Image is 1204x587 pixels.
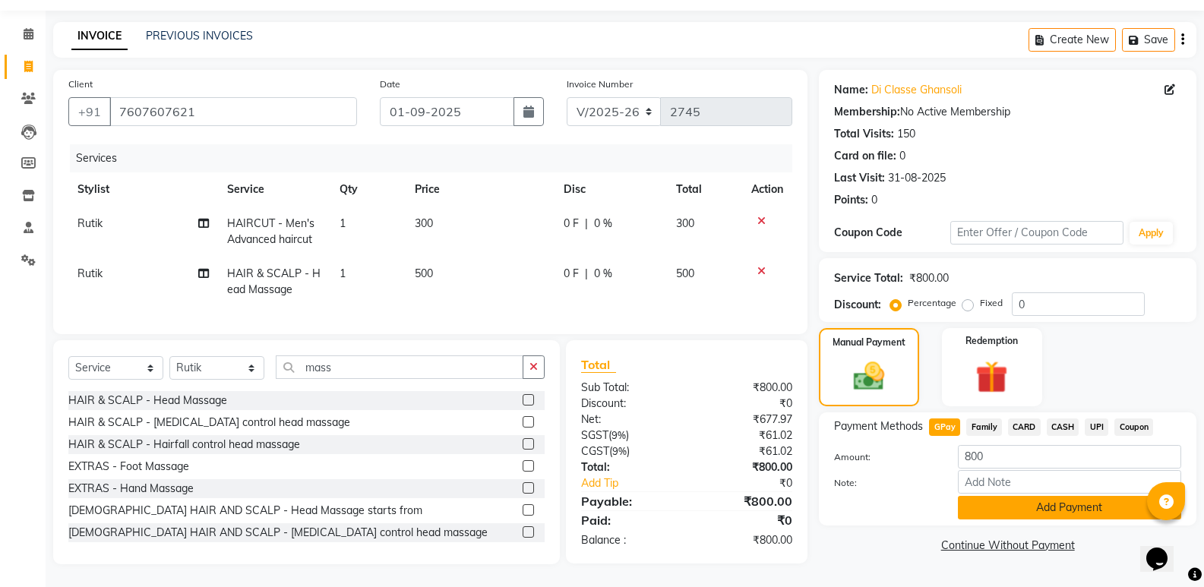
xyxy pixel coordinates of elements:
span: 300 [676,216,694,230]
span: | [585,216,588,232]
button: +91 [68,97,111,126]
button: Apply [1130,222,1173,245]
span: Coupon [1114,418,1153,436]
span: Total [581,357,616,373]
span: 1 [340,267,346,280]
div: Paid: [570,511,687,529]
label: Percentage [908,296,956,310]
span: 0 % [594,266,612,282]
div: ₹800.00 [687,380,804,396]
div: Payable: [570,492,687,510]
input: Amount [958,445,1181,469]
div: Net: [570,412,687,428]
div: Last Visit: [834,170,885,186]
div: EXTRAS - Hand Massage [68,481,194,497]
th: Total [667,172,742,207]
span: 300 [415,216,433,230]
th: Stylist [68,172,218,207]
div: ₹0 [706,475,804,491]
div: HAIR & SCALP - [MEDICAL_DATA] control head massage [68,415,350,431]
span: Payment Methods [834,418,923,434]
label: Manual Payment [833,336,905,349]
label: Fixed [980,296,1003,310]
label: Note: [823,476,946,490]
div: ( ) [570,428,687,443]
input: Search or Scan [276,355,523,379]
div: ₹0 [687,396,804,412]
button: Create New [1029,28,1116,52]
div: ₹800.00 [909,270,949,286]
span: | [585,266,588,282]
div: ₹0 [687,511,804,529]
span: HAIR & SCALP - Head Massage [227,267,321,296]
div: Membership: [834,104,900,120]
span: SGST [581,428,608,442]
div: Total: [570,459,687,475]
div: HAIR & SCALP - Head Massage [68,393,227,409]
span: 1 [340,216,346,230]
img: _cash.svg [844,358,894,394]
th: Disc [555,172,667,207]
iframe: chat widget [1140,526,1189,572]
div: ( ) [570,443,687,459]
div: Sub Total: [570,380,687,396]
div: Coupon Code [834,225,950,241]
div: Total Visits: [834,126,894,142]
input: Search by Name/Mobile/Email/Code [109,97,357,126]
input: Add Note [958,470,1181,494]
div: Services [70,144,804,172]
th: Service [218,172,330,207]
a: Add Tip [570,475,706,491]
th: Action [742,172,792,207]
div: Discount: [570,396,687,412]
div: ₹800.00 [687,492,804,510]
span: HAIRCUT - Men's Advanced haircut [227,216,314,246]
div: Card on file: [834,148,896,164]
div: ₹61.02 [687,443,804,459]
span: Rutik [77,267,103,280]
span: 9% [611,429,626,441]
span: Family [966,418,1002,436]
div: ₹800.00 [687,459,804,475]
a: Di Classe Ghansoli [871,82,962,98]
span: CARD [1008,418,1041,436]
span: 500 [415,267,433,280]
div: ₹61.02 [687,428,804,443]
div: [DEMOGRAPHIC_DATA] HAIR AND SCALP - Head Massage starts from [68,503,422,519]
div: 31-08-2025 [888,170,946,186]
button: Save [1122,28,1175,52]
span: 500 [676,267,694,280]
div: EXTRAS - Foot Massage [68,459,189,475]
div: No Active Membership [834,104,1181,120]
button: Add Payment [958,496,1181,519]
span: 0 % [594,216,612,232]
a: Continue Without Payment [822,538,1193,554]
span: CASH [1047,418,1079,436]
div: ₹677.97 [687,412,804,428]
span: Rutik [77,216,103,230]
a: PREVIOUS INVOICES [146,29,253,43]
div: ₹800.00 [687,532,804,548]
div: Balance : [570,532,687,548]
img: _gift.svg [965,357,1018,397]
label: Invoice Number [567,77,633,91]
span: 9% [612,445,627,457]
label: Date [380,77,400,91]
div: Points: [834,192,868,208]
div: Service Total: [834,270,903,286]
th: Price [406,172,555,207]
th: Qty [330,172,406,207]
div: 150 [897,126,915,142]
input: Enter Offer / Coupon Code [950,221,1123,245]
label: Redemption [965,334,1018,348]
span: GPay [929,418,960,436]
div: Discount: [834,297,881,313]
div: 0 [899,148,905,164]
span: 0 F [564,216,579,232]
a: INVOICE [71,23,128,50]
span: 0 F [564,266,579,282]
div: 0 [871,192,877,208]
div: [DEMOGRAPHIC_DATA] HAIR AND SCALP - [MEDICAL_DATA] control head massage [68,525,488,541]
span: UPI [1085,418,1108,436]
div: Name: [834,82,868,98]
